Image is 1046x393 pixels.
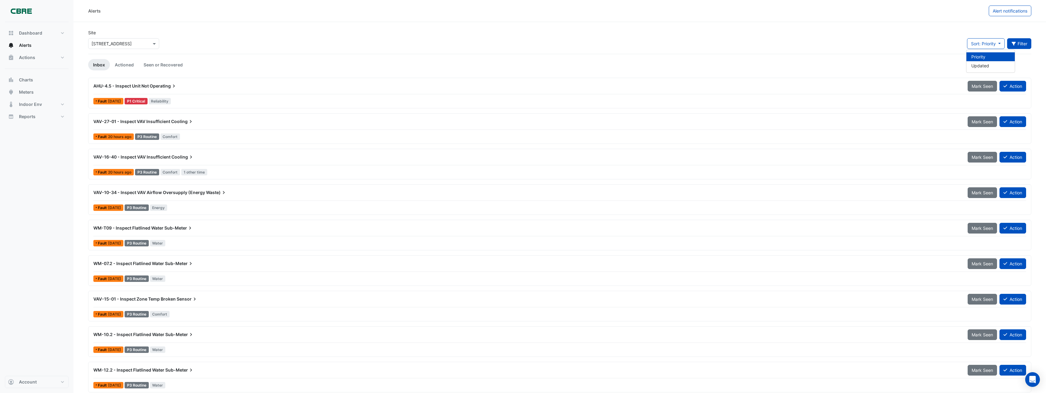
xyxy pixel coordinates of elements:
span: Meters [19,89,34,95]
span: Sensor [177,296,198,302]
button: Meters [5,86,69,98]
button: Indoor Env [5,98,69,110]
button: Sort: Priority [967,38,1005,49]
span: Tue 12-Aug-2025 09:06 AEST [108,205,121,210]
button: Mark Seen [968,365,997,376]
span: Mark Seen [972,297,993,302]
button: Filter [1007,38,1032,49]
span: Thu 17-Apr-2025 13:30 AEST [108,383,121,387]
span: Mark Seen [972,332,993,337]
span: Fault [98,241,108,245]
div: P3 Routine [125,240,149,246]
button: Actions [5,51,69,64]
span: Thu 14-Aug-2025 11:27 AEST [108,170,131,174]
app-icon: Indoor Env [8,101,14,107]
span: Sub-Meter [165,367,194,373]
button: Action [999,152,1026,163]
span: Cooling [171,154,194,160]
span: Thu 14-Aug-2025 11:29 AEST [108,134,131,139]
span: Reliability [149,98,171,104]
button: Action [999,187,1026,198]
span: Comfort [160,133,180,140]
span: Cooling [171,118,194,125]
button: Mark Seen [968,187,997,198]
span: Sub-Meter [165,260,194,267]
app-icon: Reports [8,114,14,120]
button: Dashboard [5,27,69,39]
span: Fault [98,170,108,174]
button: Action [999,116,1026,127]
button: Action [999,81,1026,92]
button: Alert notifications [989,6,1031,16]
span: VAV-15-01 - Inspect Zone Temp Broken [93,296,176,301]
app-icon: Actions [8,54,14,61]
span: Sub-Meter [164,225,193,231]
button: Action [999,258,1026,269]
span: Fault [98,206,108,210]
span: Thu 17-Apr-2025 15:15 AEST [108,347,121,352]
span: Mark Seen [972,261,993,266]
button: Mark Seen [968,329,997,340]
button: Action [999,223,1026,234]
div: Alerts [88,8,101,14]
li: Updated [966,61,1015,70]
span: WM-07.2 - Inspect Flatlined Water [93,261,164,266]
div: P1 Critical [125,98,148,104]
li: Priority [966,52,1015,61]
button: Mark Seen [968,258,997,269]
span: Fault [98,277,108,281]
span: Mark Seen [972,226,993,231]
span: Indoor Env [19,101,42,107]
span: Comfort [160,169,180,175]
span: Comfort [150,311,170,317]
div: P3 Routine [125,311,149,317]
div: P3 Routine [135,133,159,140]
button: Mark Seen [968,152,997,163]
app-icon: Dashboard [8,30,14,36]
span: Dashboard [19,30,42,36]
div: P3 Routine [125,204,149,211]
span: Alert notifications [993,8,1027,13]
span: Thu 07-Aug-2025 15:57 AEST [108,99,121,103]
span: Charts [19,77,33,83]
span: Mark Seen [972,155,993,160]
div: P3 Routine [135,169,159,175]
span: Alerts [19,42,32,48]
button: Action [999,329,1026,340]
span: Sub-Meter [165,331,194,338]
span: Thu 29-May-2025 10:00 AEST [108,276,121,281]
button: Mark Seen [968,116,997,127]
app-icon: Meters [8,89,14,95]
span: Water [150,382,166,388]
span: VAV-27-01 - Inspect VAV Insufficient [93,119,170,124]
div: Open Intercom Messenger [1025,372,1040,387]
span: Fault [98,135,108,139]
span: VAV-16-40 - Inspect VAV Insufficient [93,154,171,159]
a: Seen or Recovered [139,59,188,70]
span: Mon 19-May-2025 09:12 AEST [108,312,121,316]
button: Alerts [5,39,69,51]
app-icon: Alerts [8,42,14,48]
button: Reports [5,110,69,123]
span: Fault [98,348,108,352]
button: Action [999,365,1026,376]
a: Inbox [88,59,110,70]
div: P3 Routine [125,275,149,282]
button: Charts [5,74,69,86]
div: P3 Routine [125,382,149,388]
span: Mark Seen [972,84,993,89]
span: Water [150,346,166,353]
app-icon: Charts [8,77,14,83]
button: Mark Seen [968,223,997,234]
span: WM-12.2 - Inspect Flatlined Water [93,367,164,372]
span: Operating [150,83,177,89]
span: Mark Seen [972,190,993,195]
span: Fault [98,99,108,103]
button: Mark Seen [968,81,997,92]
button: Account [5,376,69,388]
label: Site [88,29,96,36]
span: WM-T09 - Inspect Flatlined Water [93,225,163,230]
button: Mark Seen [968,294,997,305]
span: Actions [19,54,35,61]
button: Action [999,294,1026,305]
